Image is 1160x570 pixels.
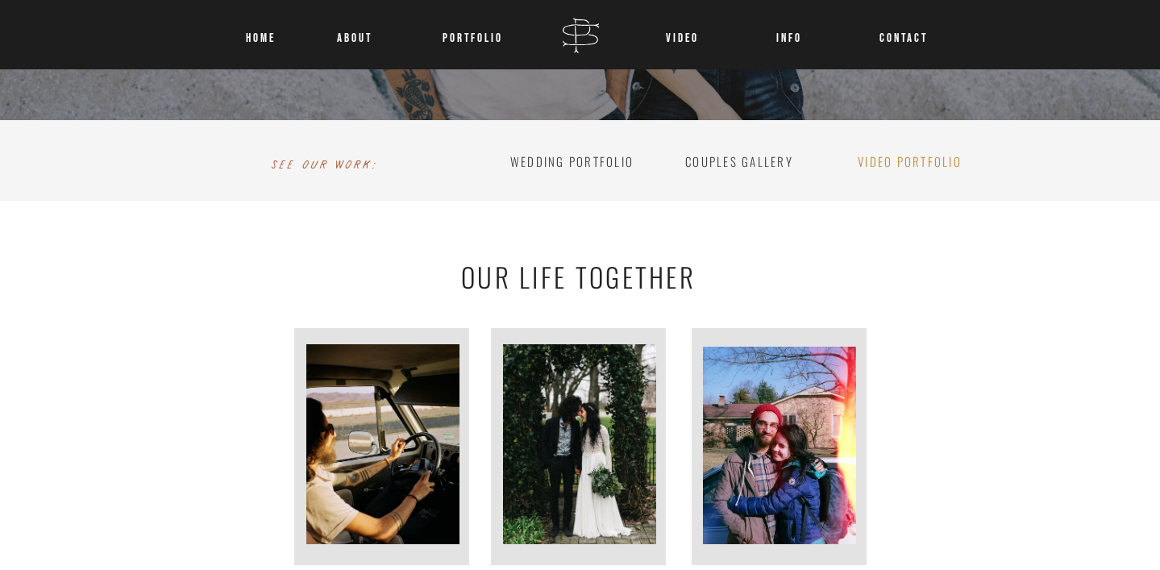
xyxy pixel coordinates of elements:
[241,24,281,45] a: Home
[505,149,639,164] a: Wedding portfolio
[664,24,701,45] a: VIDEO
[879,24,917,45] a: CONTACT
[678,149,801,164] a: couples gallery
[840,149,980,164] a: video portfolio
[760,24,819,45] a: INFO
[394,256,763,290] h1: OUR LIFE TOGETHER
[334,24,376,45] a: About
[435,24,510,45] a: Portfolio
[184,14,426,30] a: then Let's chat more →
[181,148,467,171] h2: SEE OUR WORK:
